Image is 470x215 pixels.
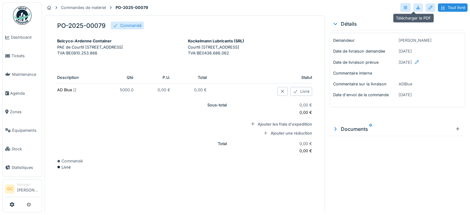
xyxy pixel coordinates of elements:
[100,71,138,84] th: Qté
[393,14,434,23] div: Télécharger le PDF
[369,125,372,133] sup: 0
[57,99,232,119] th: Sous-total
[12,127,39,133] span: Équipements
[3,102,42,121] a: Zones
[180,87,207,93] p: 0,00 €
[333,81,396,87] p: Commentaire sur la livraison
[11,165,39,170] span: Statistiques
[237,102,312,108] p: 0,00 €
[5,184,15,194] li: GC
[3,84,42,102] a: Agenda
[237,141,312,147] p: 0,00 €
[399,37,462,43] p: [PERSON_NAME]
[17,182,39,196] li: [PERSON_NAME]
[333,59,396,65] p: Date de livraison prévue
[113,5,150,11] strong: PO-2025-00079
[5,182,39,197] a: GC Manager[PERSON_NAME]
[57,50,182,56] p: TVA : BE0810.253.866
[3,65,42,84] a: Maintenance
[332,20,463,28] div: Détails
[188,38,312,44] div: Kockelmann Lubricants (SRL)
[11,146,39,152] span: Stock
[399,81,462,87] p: ADBlue
[188,44,312,50] p: Courtil [STREET_ADDRESS]
[290,87,312,96] div: Livré
[399,92,462,98] p: [DATE]
[3,140,42,158] a: Stock
[237,110,312,115] p: 0,00 €
[11,53,39,59] span: Tickets
[399,48,462,54] p: [DATE]
[57,44,182,50] p: PAE de Courtil [STREET_ADDRESS]
[12,71,39,77] span: Maintenance
[212,130,312,136] div: Ajouter une réduction
[3,158,42,177] a: Statistiques
[237,148,312,154] p: 0,00 €
[57,71,100,84] th: Description
[175,71,212,84] th: Total
[3,47,42,65] a: Tickets
[138,71,175,84] th: P.U.
[333,48,396,54] p: Date de livraison demandée
[10,90,39,96] span: Agenda
[188,50,312,56] p: TVA : BE0438.686.062
[105,87,133,93] p: 5000.0
[212,121,312,127] div: Ajouter les frais d'expédition
[143,87,170,93] p: 0,00 €
[57,87,95,93] p: AD Blue
[3,121,42,140] a: Équipements
[61,5,106,11] div: Commandes de matériel
[399,59,462,70] div: [DATE]
[13,6,32,25] img: Badge_color-CXgf-gQk.svg
[57,138,232,158] th: Total
[333,92,396,98] p: Date d'envoi de la commande
[57,164,312,170] div: Livré
[57,22,106,29] h5: PO-2025-00079
[3,28,42,47] a: Dashboard
[57,38,182,44] div: Belcyco-Ardenne Container
[120,23,142,28] div: Commandé
[333,37,396,43] p: Demandeur
[232,71,312,84] th: Statut
[73,88,76,92] span: [ ]
[438,3,468,12] div: Tout livré
[17,182,39,187] div: Manager
[332,125,453,133] div: Documents
[333,70,396,76] p: Commentaire interne
[57,158,312,164] div: Commandé
[11,34,39,40] span: Dashboard
[10,109,39,115] span: Zones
